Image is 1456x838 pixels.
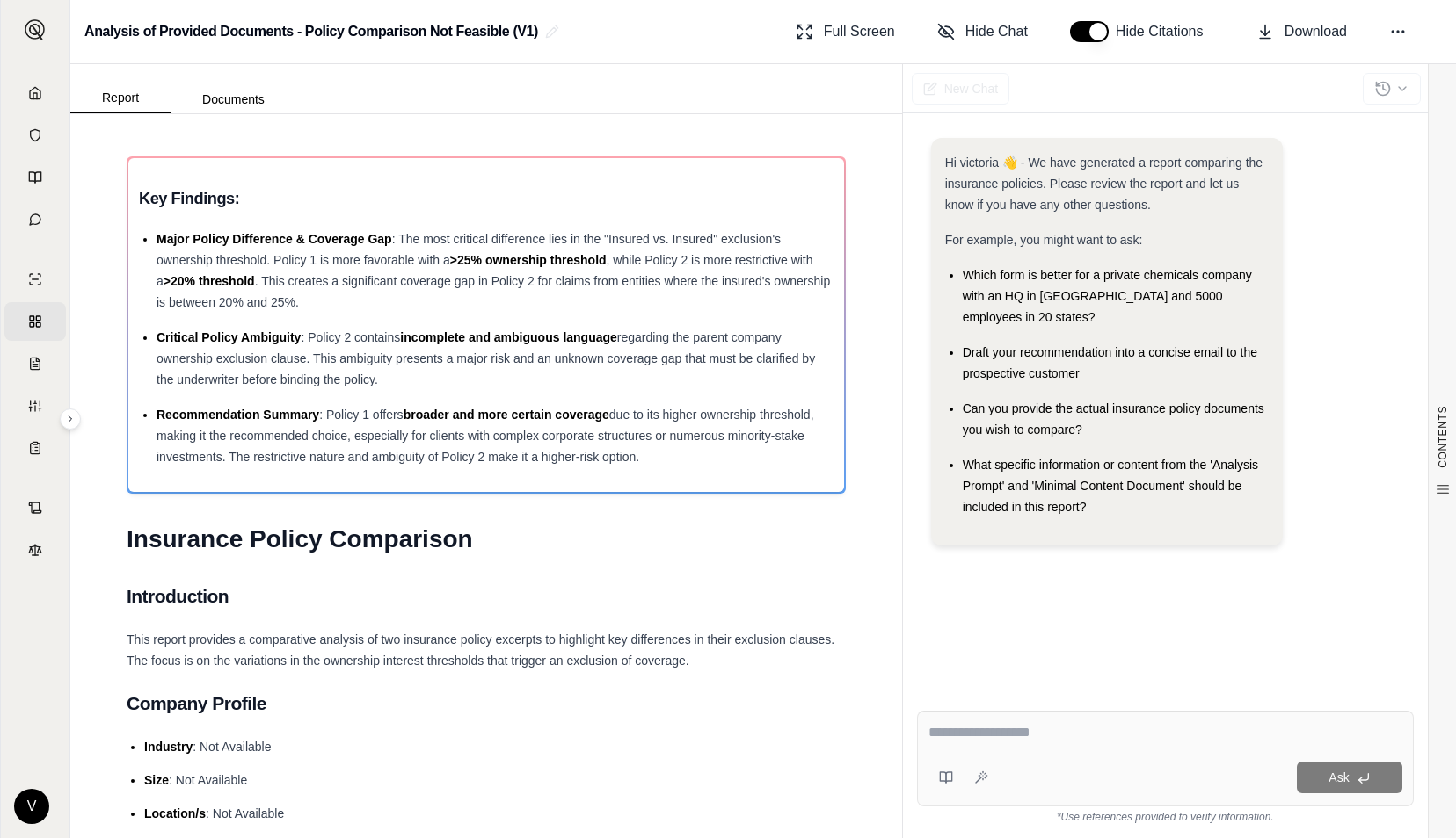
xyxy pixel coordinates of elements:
[157,408,814,464] span: due to its higher ownership threshold, making it the recommended choice, especially for clients w...
[789,14,902,49] button: Full Screen
[963,268,1252,324] span: Which form is better for a private chemicals company with an HQ in [GEOGRAPHIC_DATA] and 5000 emp...
[139,183,834,214] h3: Key Findings:
[4,531,66,569] a: Legal Search Engine
[450,253,607,267] span: >25% ownership threshold
[1285,21,1347,42] span: Download
[4,344,66,383] a: Claim Coverage
[84,16,538,47] h2: Analysis of Provided Documents - Policy Comparison Not Feasible (V1)
[4,116,66,155] a: Documents Vault
[169,773,247,787] span: : Not Available
[4,158,66,197] a: Prompt Library
[157,330,301,344] span: Critical Policy Ambiguity
[206,806,284,820] span: : Not Available
[164,274,255,288] span: >20% threshold
[963,401,1264,437] span: Can you provide the actual insurance policy documents you wish to compare?
[963,458,1258,514] span: What specific information or content from the 'Analysis Prompt' and 'Minimal Content Document' sh...
[1116,21,1214,42] span: Hide Citations
[127,578,846,615] h2: Introduction
[965,21,1028,42] span: Hide Chat
[319,408,403,422] span: : Policy 1 offers
[945,233,1143,247] span: For example, you might want to ask:
[25,19,46,40] img: Expand sidebar
[4,488,66,527] a: Contract Analysis
[144,740,193,754] span: Industry
[157,408,319,422] span: Recommendation Summary
[4,302,66,341] a: Policy Comparisons
[917,806,1414,824] div: *Use references provided to verify information.
[824,21,895,42] span: Full Screen
[945,155,1263,212] span: Hi victoria 👋 - We have generated a report comparing the insurance policies. Please review the re...
[60,408,81,430] button: Expand sidebar
[70,83,171,113] button: Report
[127,685,846,722] h2: Company Profile
[4,429,66,467] a: Coverage Table
[193,740,271,754] span: : Not Available
[127,515,846,564] h1: Insurance Policy Comparison
[301,330,400,344] span: : Policy 2 contains
[1297,762,1402,793] button: Ask
[157,232,392,246] span: Major Policy Difference & Coverage Gap
[1329,770,1349,784] span: Ask
[127,632,834,668] span: This report provides a comparative analysis of two insurance policy excerpts to highlight key dif...
[171,85,296,113] button: Documents
[4,386,66,425] a: Custom Report
[157,232,781,267] span: : The most critical difference lies in the "Insured vs. Insured" exclusion's ownership threshold....
[4,260,66,299] a: Single Policy
[4,200,66,239] a: Chat
[157,330,815,386] span: regarding the parent company ownership exclusion clause. This ambiguity presents a major risk and...
[18,12,53,47] button: Expand sidebar
[404,408,609,422] span: broader and more certain coverage
[157,274,830,309] span: . This creates a significant coverage gap in Policy 2 for claims from entities where the insured'...
[963,345,1257,380] span: Draft your recommendation into a concise email to the prospective customer
[930,14,1035,49] button: Hide Chat
[4,74,66,112] a: Home
[1249,14,1354,49] button: Download
[144,806,206,820] span: Location/s
[14,789,49,824] div: V
[1436,406,1450,468] span: CONTENTS
[144,773,169,787] span: Size
[400,330,617,344] span: incomplete and ambiguous language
